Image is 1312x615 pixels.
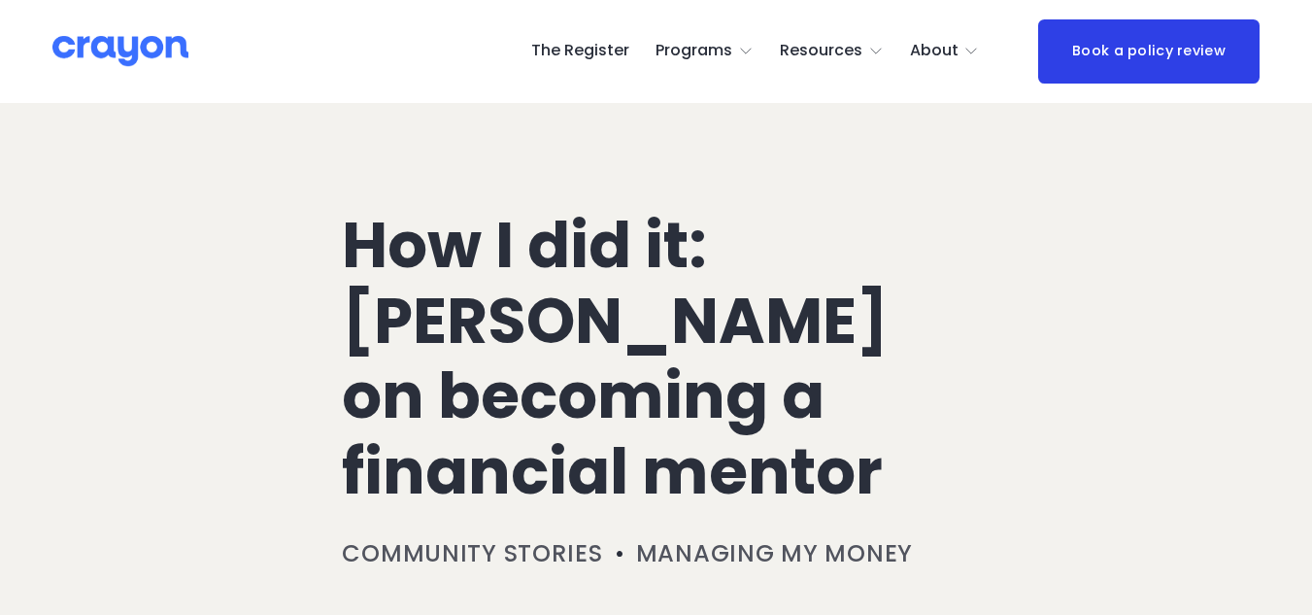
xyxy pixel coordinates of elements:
[636,537,913,569] a: Managing my money
[910,37,959,65] span: About
[342,208,969,509] h1: How I did it: [PERSON_NAME] on becoming a financial mentor
[780,37,862,65] span: Resources
[780,36,884,67] a: folder dropdown
[531,36,629,67] a: The Register
[656,37,732,65] span: Programs
[910,36,980,67] a: folder dropdown
[1038,19,1260,83] a: Book a policy review
[342,537,602,569] a: Community stories
[656,36,754,67] a: folder dropdown
[52,34,188,68] img: Crayon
